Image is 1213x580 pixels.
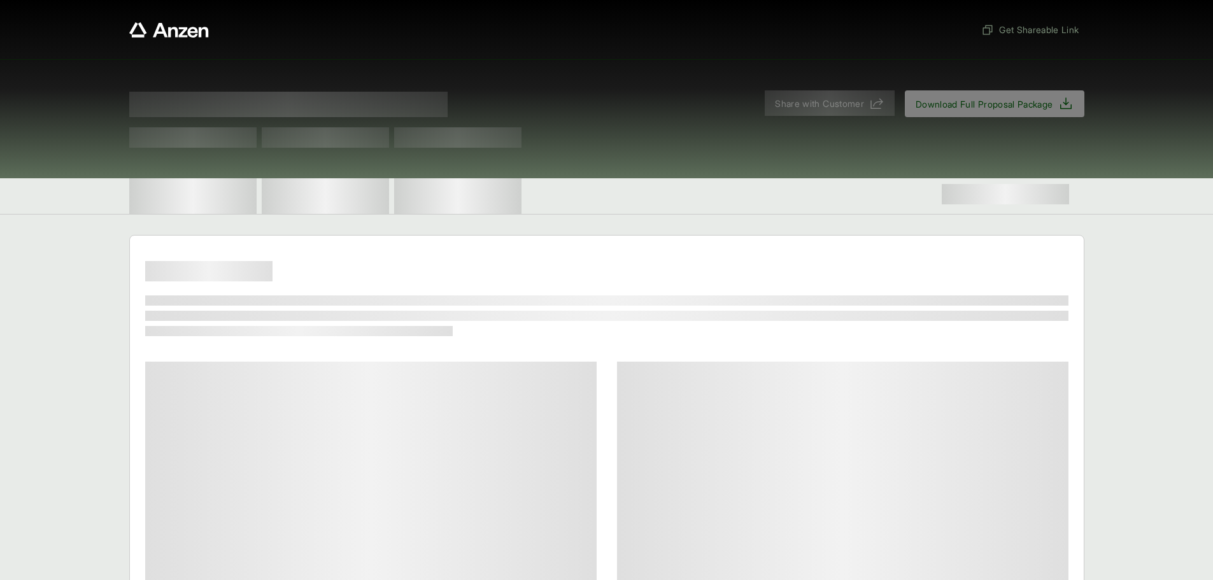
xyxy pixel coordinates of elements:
button: Get Shareable Link [976,18,1084,41]
a: Anzen website [129,22,209,38]
span: Test [394,127,521,148]
span: Get Shareable Link [981,23,1079,36]
span: Test [262,127,389,148]
span: Test [129,127,257,148]
span: Proposal for [129,92,448,117]
span: Share with Customer [775,97,864,110]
